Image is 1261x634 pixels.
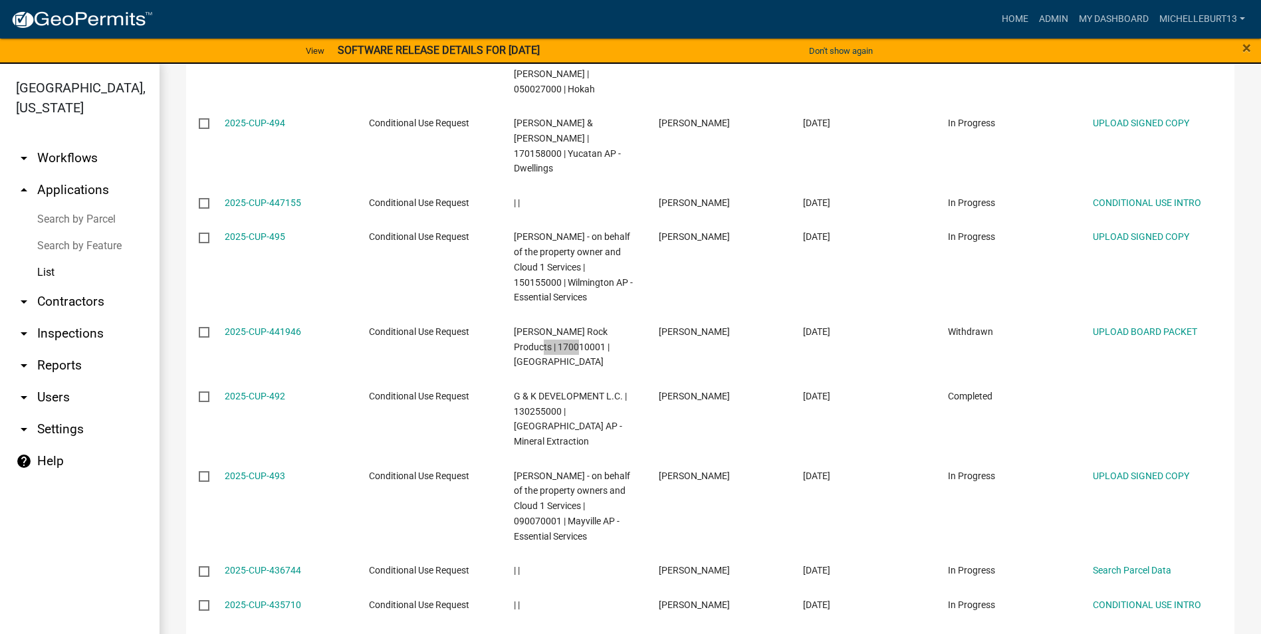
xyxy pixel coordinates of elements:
[16,182,32,198] i: arrow_drop_up
[659,391,730,401] span: Chris Priebe
[514,599,520,610] span: | |
[803,599,830,610] span: 06/13/2025
[1242,40,1251,56] button: Close
[659,471,730,481] span: Mike Huizenga
[514,326,610,368] span: Bruening Rock Products | 170010001 | Yucatan
[948,197,995,208] span: In Progress
[803,197,830,208] span: 07/09/2025
[803,118,830,128] span: 09/02/2025
[369,599,469,610] span: Conditional Use Request
[996,7,1034,32] a: Home
[803,471,830,481] span: 06/26/2025
[948,118,995,128] span: In Progress
[803,391,830,401] span: 06/26/2025
[338,44,540,56] strong: SOFTWARE RELEASE DETAILS FOR [DATE]
[16,389,32,405] i: arrow_drop_down
[659,197,730,208] span: Schmitz
[948,326,993,337] span: Withdrawn
[369,326,469,337] span: Conditional Use Request
[369,118,469,128] span: Conditional Use Request
[1074,7,1154,32] a: My Dashboard
[659,599,730,610] span: Terrie Haefs
[1093,471,1189,481] a: UPLOAD SIGNED COPY
[16,326,32,342] i: arrow_drop_down
[225,231,285,242] a: 2025-CUP-495
[225,118,285,128] a: 2025-CUP-494
[16,358,32,373] i: arrow_drop_down
[514,565,520,576] span: | |
[300,40,330,62] a: View
[948,391,992,401] span: Completed
[369,197,469,208] span: Conditional Use Request
[803,326,830,337] span: 06/26/2025
[369,391,469,401] span: Conditional Use Request
[16,421,32,437] i: arrow_drop_down
[1093,118,1189,128] a: UPLOAD SIGNED COPY
[1093,197,1201,208] a: CONDITIONAL USE INTRO
[1034,7,1074,32] a: Admin
[369,565,469,576] span: Conditional Use Request
[514,391,627,447] span: G & K DEVELOPMENT L.C. | 130255000 | Spring Grove AP - Mineral Extraction
[225,391,285,401] a: 2025-CUP-492
[225,471,285,481] a: 2025-CUP-493
[948,231,995,242] span: In Progress
[1093,565,1171,576] a: Search Parcel Data
[225,197,301,208] a: 2025-CUP-447155
[514,197,520,208] span: | |
[225,326,301,337] a: 2025-CUP-441946
[16,294,32,310] i: arrow_drop_down
[16,453,32,469] i: help
[803,231,830,242] span: 07/07/2025
[804,40,878,62] button: Don't show again
[514,231,633,302] span: Mike Huizenga - on behalf of the property owner and Cloud 1 Services | 150155000 | Wilmington AP ...
[369,231,469,242] span: Conditional Use Request
[948,565,995,576] span: In Progress
[1093,326,1197,337] a: UPLOAD BOARD PACKET
[369,471,469,481] span: Conditional Use Request
[1154,7,1250,32] a: michelleburt13
[659,565,730,576] span: Marvin Fletcher
[514,471,630,542] span: Mike Huizenga - on behalf of the property owners and Cloud 1 Services | 090070001 | Mayville AP -...
[1093,231,1189,242] a: UPLOAD SIGNED COPY
[1242,39,1251,57] span: ×
[1093,599,1201,610] a: CONDITIONAL USE INTRO
[659,118,730,128] span: Tim Nelson
[16,150,32,166] i: arrow_drop_down
[948,471,995,481] span: In Progress
[659,231,730,242] span: Mike Huizenga
[948,599,995,610] span: In Progress
[514,118,621,173] span: NELSON,TIM & GWEN | 170158000 | Yucatan AP - Dwellings
[225,565,301,576] a: 2025-CUP-436744
[659,326,730,337] span: Chris Priebe
[225,599,301,610] a: 2025-CUP-435710
[803,565,830,576] span: 06/16/2025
